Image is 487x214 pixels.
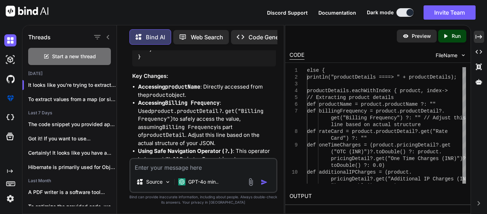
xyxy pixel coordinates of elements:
span: il?. [433,108,445,114]
span: ")?.toDouble() ?: 0.0) [331,183,397,189]
img: cloudideIcon [4,111,16,124]
span: "Rate [433,129,448,134]
p: Certainly! It looks like you have a... [28,149,117,156]
span: FileName [436,52,457,59]
div: 7 [289,108,298,115]
p: The code snippet you provided appears to... [28,121,117,128]
p: It looks like you're trying to extract s... [28,81,117,89]
span: Documentation [318,10,356,16]
span: def billingFrequency = product.productDeta [307,108,433,114]
code: product [146,91,169,99]
strong: Accessing [138,99,220,106]
code: productDetail [143,131,185,139]
div: 9 [289,142,298,149]
div: 8 [289,128,298,135]
img: darkChat [4,34,16,46]
code: product.productDetail?.get("Billing Frequency") [138,108,267,123]
span: l?.get [433,142,451,148]
code: Billing Frequency [165,99,220,106]
img: preview [403,33,409,39]
h2: Last 7 Days [22,110,117,116]
span: toDouble() ?: 0.0) [331,163,385,168]
h2: Last Month [22,178,117,184]
img: darkAi-studio [4,54,16,66]
span: ls); [445,74,457,80]
code: Billing Frequency [162,124,217,131]
span: pricingDetail?.get("One Time Charges (INR)")?. [331,156,468,161]
img: settings [4,193,16,205]
p: Got it! If you want to use... [28,135,117,142]
p: To extract values from a map (or similar... [28,96,117,103]
img: Pick Models [165,179,171,185]
code: productName [165,83,200,90]
p: Bind AI [146,33,165,41]
p: Source [146,178,163,185]
h3: Key Changes: [132,72,276,80]
p: Bind can provide inaccurate information, including about people. Always double-check its answers.... [129,194,277,205]
p: A PDF writer is a software tool... [28,189,117,196]
code: NullPointerExceptions [167,156,234,163]
button: Invite Team [424,5,476,20]
h2: OUTPUT [285,188,471,205]
strong: Using Safe Navigation Operator ( ) [138,148,233,154]
p: GPT-4o min.. [188,178,219,185]
span: println("productDetails ====> " + productDetai [307,74,445,80]
span: Dark mode [367,9,394,16]
span: ("OTC (INR)")?.toDouble() ?: product. [331,149,442,155]
div: 1 [289,67,298,74]
p: Hibernate is primarily used for Object-Relational Mapping... [28,164,117,171]
div: 6 [289,101,298,108]
span: def additionalIPCharges = (product. [307,169,412,175]
p: Web Search [191,33,223,41]
div: 3 [289,81,298,88]
div: 2 [289,74,298,81]
strong: Accessing [138,83,200,90]
img: GPT-4o mini [178,178,185,185]
div: 4 [289,88,298,94]
span: Start a new thread [52,53,96,60]
img: icon [261,179,268,186]
span: // Extracting product details [307,95,394,100]
p: Preview [412,33,431,40]
span: pricingDetail?.get("Additional IP Charges (INR) [331,176,472,182]
p: Run [452,33,461,40]
span: -> [442,88,448,94]
span: line based on actual structure [331,122,421,128]
h2: [DATE] [22,71,117,76]
li: : Directly accessed from the object. [138,83,276,99]
img: Bind AI [6,6,48,16]
code: ?. [224,148,231,155]
span: Card") ?: "" [331,135,367,141]
span: get("Billing Frequency") ?: "" // Adjust this [331,115,466,121]
li: : This operator helps avoid by returning if the preceding expression is . [138,147,276,171]
h1: Threads [28,33,51,41]
span: def productName = product.productName ?: " [307,101,433,107]
span: productDetails.eachWithIndex { product, index [307,88,442,94]
li: : Used to safely access the value, assuming is part of . Adjust this line based on the actual str... [138,99,276,147]
p: To optimize the provided code, we can... [28,203,117,210]
button: Documentation [318,9,356,16]
div: CODE [289,51,304,60]
img: chevron down [460,52,466,58]
img: attachment [247,178,255,186]
img: premium [4,92,16,104]
p: Code Generator [248,33,292,41]
span: else { [307,68,325,73]
span: def rateCard = product.productDetail?.get( [307,129,433,134]
button: Discord Support [267,9,308,16]
img: githubDark [4,73,16,85]
div: 5 [289,94,298,101]
span: " [433,101,436,107]
span: def oneTimeCharges = (product.pricingDetai [307,142,433,148]
div: 10 [289,169,298,176]
span: Discord Support [267,10,308,16]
